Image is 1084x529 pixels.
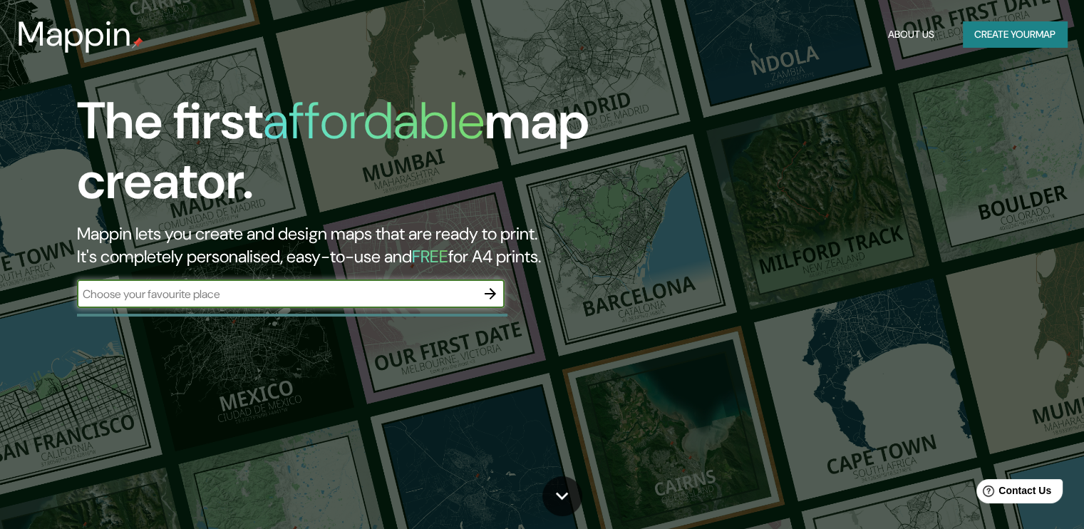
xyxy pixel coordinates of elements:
[77,286,476,302] input: Choose your favourite place
[77,222,619,268] h2: Mappin lets you create and design maps that are ready to print. It's completely personalised, eas...
[132,37,143,48] img: mappin-pin
[17,14,132,54] h3: Mappin
[263,88,485,154] h1: affordable
[957,473,1068,513] iframe: Help widget launcher
[882,21,940,48] button: About Us
[963,21,1067,48] button: Create yourmap
[412,245,448,267] h5: FREE
[77,91,619,222] h1: The first map creator.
